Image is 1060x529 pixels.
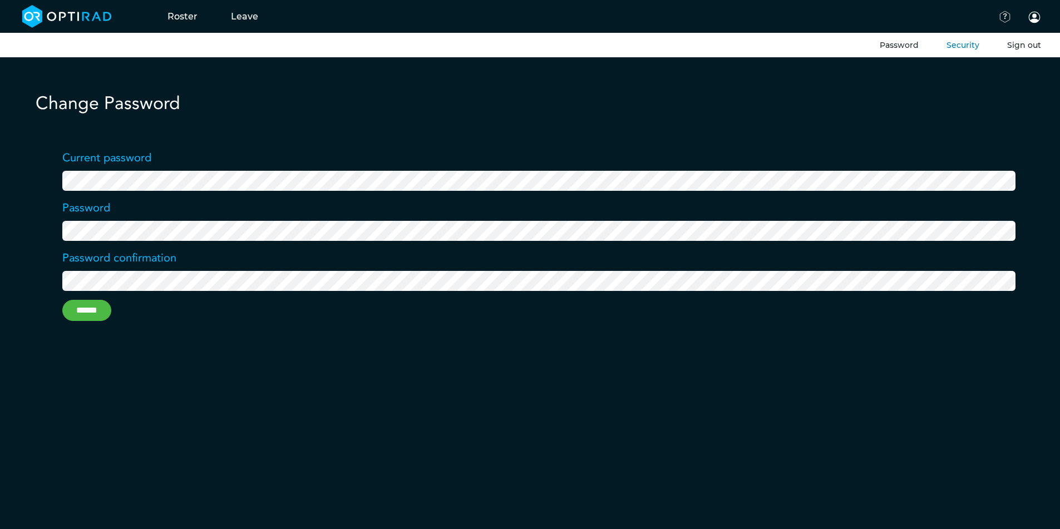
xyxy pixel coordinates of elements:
[62,200,110,216] label: Password
[36,93,1042,114] h1: Change Password
[946,40,979,50] a: Security
[880,40,919,50] a: Password
[1007,39,1041,51] button: Sign out
[22,5,112,28] img: brand-opti-rad-logos-blue-and-white-d2f68631ba2948856bd03f2d395fb146ddc8fb01b4b6e9315ea85fa773367...
[62,250,176,266] label: Password confirmation
[62,150,151,166] label: Current password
